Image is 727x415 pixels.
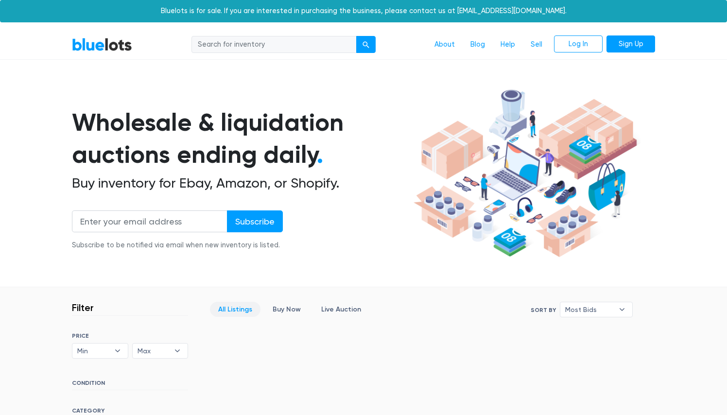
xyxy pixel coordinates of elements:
a: Sell [523,35,550,54]
input: Enter your email address [72,210,227,232]
a: Buy Now [264,302,309,317]
a: Blog [463,35,493,54]
span: . [317,140,323,169]
span: Min [77,344,109,358]
h1: Wholesale & liquidation auctions ending daily [72,106,410,171]
input: Search for inventory [191,36,357,53]
img: hero-ee84e7d0318cb26816c560f6b4441b76977f77a177738b4e94f68c95b2b83dbb.png [410,85,640,262]
a: Live Auction [313,302,369,317]
a: All Listings [210,302,260,317]
span: Most Bids [565,302,614,317]
a: Help [493,35,523,54]
b: ▾ [167,344,188,358]
label: Sort By [531,306,556,314]
h6: CONDITION [72,380,188,390]
a: About [427,35,463,54]
h2: Buy inventory for Ebay, Amazon, or Shopify. [72,175,410,191]
a: Sign Up [606,35,655,53]
input: Subscribe [227,210,283,232]
a: Log In [554,35,603,53]
div: Subscribe to be notified via email when new inventory is listed. [72,240,283,251]
b: ▾ [612,302,632,317]
h3: Filter [72,302,94,313]
span: Max [138,344,170,358]
a: BlueLots [72,37,132,52]
h6: PRICE [72,332,188,339]
b: ▾ [107,344,128,358]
